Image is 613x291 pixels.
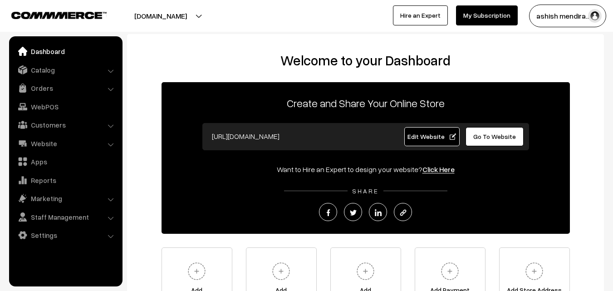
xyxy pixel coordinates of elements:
a: Hire an Expert [393,5,448,25]
a: Reports [11,172,119,188]
img: plus.svg [269,259,294,284]
span: Go To Website [473,133,516,140]
div: Want to Hire an Expert to design your website? [162,164,570,175]
img: plus.svg [522,259,547,284]
a: Staff Management [11,209,119,225]
p: Create and Share Your Online Store [162,95,570,111]
a: COMMMERCE [11,9,91,20]
a: My Subscription [456,5,518,25]
img: plus.svg [353,259,378,284]
a: Settings [11,227,119,243]
span: SHARE [348,187,383,195]
img: COMMMERCE [11,12,107,19]
a: Apps [11,153,119,170]
a: Go To Website [466,127,524,146]
span: Edit Website [407,133,456,140]
h2: Welcome to your Dashboard [136,52,595,69]
a: Customers [11,117,119,133]
a: Marketing [11,190,119,207]
img: plus.svg [184,259,209,284]
button: [DOMAIN_NAME] [103,5,219,27]
a: Orders [11,80,119,96]
a: Website [11,135,119,152]
a: WebPOS [11,99,119,115]
a: Edit Website [404,127,460,146]
img: plus.svg [437,259,462,284]
button: ashish mendira… [529,5,606,27]
a: Dashboard [11,43,119,59]
a: Click Here [422,165,455,174]
img: user [588,9,602,23]
a: Catalog [11,62,119,78]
